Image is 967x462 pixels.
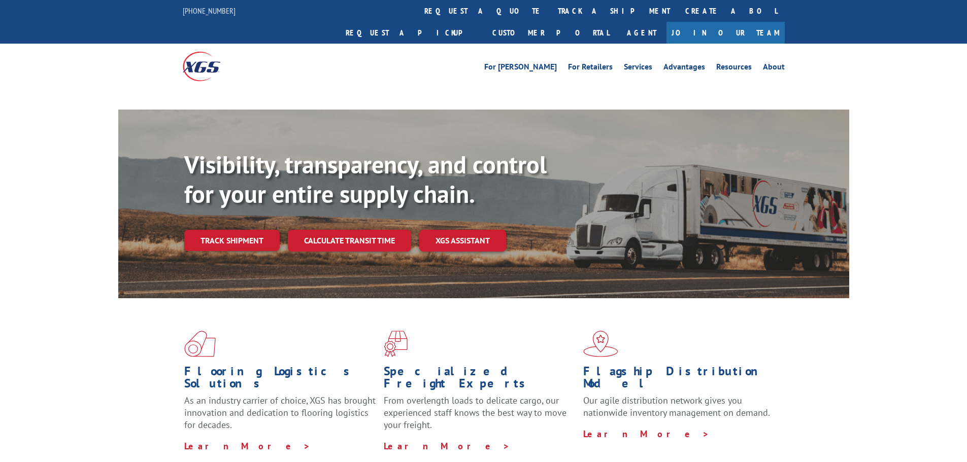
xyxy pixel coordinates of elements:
[338,22,485,44] a: Request a pickup
[384,331,408,357] img: xgs-icon-focused-on-flooring-red
[183,6,236,16] a: [PHONE_NUMBER]
[624,63,652,74] a: Services
[568,63,613,74] a: For Retailers
[384,365,576,395] h1: Specialized Freight Experts
[583,331,618,357] img: xgs-icon-flagship-distribution-model-red
[384,395,576,440] p: From overlength loads to delicate cargo, our experienced staff knows the best way to move your fr...
[184,149,547,209] b: Visibility, transparency, and control for your entire supply chain.
[184,440,311,452] a: Learn More >
[666,22,785,44] a: Join Our Team
[184,331,216,357] img: xgs-icon-total-supply-chain-intelligence-red
[184,230,280,251] a: Track shipment
[663,63,705,74] a: Advantages
[485,22,617,44] a: Customer Portal
[288,230,411,252] a: Calculate transit time
[184,365,376,395] h1: Flooring Logistics Solutions
[583,365,775,395] h1: Flagship Distribution Model
[583,395,770,418] span: Our agile distribution network gives you nationwide inventory management on demand.
[184,395,376,431] span: As an industry carrier of choice, XGS has brought innovation and dedication to flooring logistics...
[484,63,557,74] a: For [PERSON_NAME]
[419,230,506,252] a: XGS ASSISTANT
[617,22,666,44] a: Agent
[763,63,785,74] a: About
[384,440,510,452] a: Learn More >
[583,428,710,440] a: Learn More >
[716,63,752,74] a: Resources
